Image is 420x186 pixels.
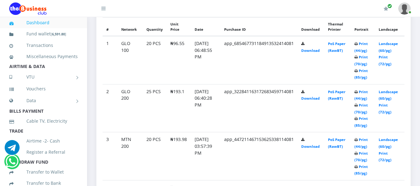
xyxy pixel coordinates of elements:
[191,84,220,132] td: [DATE] 06:40:28 PM
[9,114,78,128] a: Cable TV, Electricity
[379,137,398,149] a: Landscape (60/pg)
[143,84,167,132] td: 25 PCS
[379,55,391,66] a: Print (72/pg)
[220,17,298,36] th: Purchase ID
[220,132,298,180] td: app_447211467153625338114081
[118,132,143,180] td: MTN 200
[354,137,368,149] a: Print (44/pg)
[6,159,18,169] a: Chat for support
[5,145,20,155] a: Chat for support
[351,17,375,36] th: Portrait
[118,84,143,132] td: GLO 200
[354,68,368,80] a: Print (85/pg)
[9,16,78,30] a: Dashboard
[301,48,320,53] a: Download
[103,132,118,180] td: 3
[379,103,391,114] a: Print (72/pg)
[354,151,368,162] a: Print (70/pg)
[167,36,191,84] td: ₦96.55
[9,27,78,41] a: Fund wallet[6,591.80]
[9,69,78,85] a: VTU
[191,36,220,84] td: [DATE] 06:48:55 PM
[324,17,351,36] th: Thermal Printer
[167,17,191,36] th: Unit Price
[387,4,392,8] span: Renew/Upgrade Subscription
[52,32,65,36] b: 6,591.80
[220,84,298,132] td: app_322841163172683459714081
[118,36,143,84] td: GLO 100
[354,164,368,176] a: Print (85/pg)
[354,116,368,128] a: Print (85/pg)
[328,89,345,101] a: PoS Paper (RawBT)
[9,145,78,159] a: Register a Referral
[167,84,191,132] td: ₦193.1
[9,82,78,96] a: Vouchers
[384,6,388,11] i: Renew/Upgrade Subscription
[301,144,320,149] a: Download
[328,137,345,149] a: PoS Paper (RawBT)
[9,49,78,64] a: Miscellaneous Payments
[143,17,167,36] th: Quantity
[9,165,78,179] a: Transfer to Wallet
[298,17,324,36] th: Download
[9,2,47,15] img: Logo
[9,134,78,148] a: Airtime -2- Cash
[379,41,398,53] a: Landscape (60/pg)
[354,41,368,53] a: Print (44/pg)
[143,36,167,84] td: 20 PCS
[191,17,220,36] th: Date
[103,84,118,132] td: 2
[354,55,368,66] a: Print (70/pg)
[9,93,78,108] a: Data
[191,132,220,180] td: [DATE] 03:57:39 PM
[354,89,368,101] a: Print (44/pg)
[328,41,345,53] a: PoS Paper (RawBT)
[379,89,398,101] a: Landscape (60/pg)
[9,38,78,52] a: Transactions
[118,17,143,36] th: Network
[167,132,191,180] td: ₦193.98
[103,17,118,36] th: #
[220,36,298,84] td: app_685467731184913532414081
[143,132,167,180] td: 20 PCS
[354,103,368,114] a: Print (70/pg)
[301,96,320,101] a: Download
[51,32,66,36] small: [ ]
[103,36,118,84] td: 1
[398,2,411,15] img: User
[379,151,391,162] a: Print (72/pg)
[375,17,404,36] th: Landscape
